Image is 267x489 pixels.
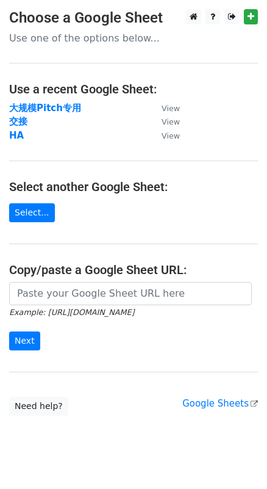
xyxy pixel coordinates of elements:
a: Select... [9,203,55,222]
small: View [162,104,180,113]
a: View [149,103,180,114]
h4: Select another Google Sheet: [9,179,258,194]
small: View [162,131,180,140]
a: Google Sheets [182,398,258,409]
h4: Copy/paste a Google Sheet URL: [9,263,258,277]
a: View [149,130,180,141]
div: 聊天小组件 [206,430,267,489]
a: HA [9,130,24,141]
a: 大规模Pitch专用 [9,103,81,114]
a: 交接 [9,116,27,127]
h3: Choose a Google Sheet [9,9,258,27]
h4: Use a recent Google Sheet: [9,82,258,96]
input: Paste your Google Sheet URL here [9,282,252,305]
iframe: Chat Widget [206,430,267,489]
a: Need help? [9,397,68,416]
small: Example: [URL][DOMAIN_NAME] [9,308,134,317]
a: View [149,116,180,127]
input: Next [9,331,40,350]
small: View [162,117,180,126]
p: Use one of the options below... [9,32,258,45]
